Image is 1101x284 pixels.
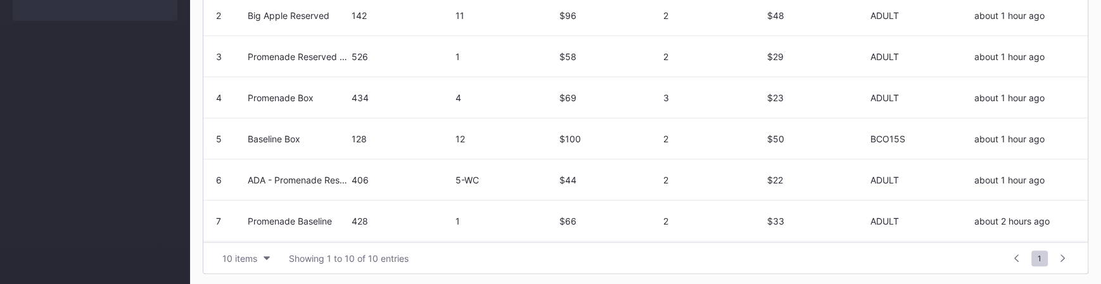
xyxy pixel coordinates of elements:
[767,216,867,226] div: $33
[248,51,348,62] div: Promenade Reserved Gold
[352,216,452,226] div: 428
[216,175,222,185] div: 6
[455,133,556,144] div: 12
[248,175,348,185] div: ADA - Promenade Reserved
[767,133,867,144] div: $50
[870,175,971,185] div: ADULT
[974,133,1075,144] div: about 1 hour ago
[216,92,222,103] div: 4
[870,133,971,144] div: BCO15S
[663,216,764,226] div: 2
[248,133,348,144] div: Baseline Box
[663,10,764,21] div: 2
[974,10,1075,21] div: about 1 hour ago
[216,216,221,226] div: 7
[559,51,660,62] div: $58
[974,51,1075,62] div: about 1 hour ago
[455,92,556,103] div: 4
[248,216,348,226] div: Promenade Baseline
[974,216,1075,226] div: about 2 hours ago
[974,92,1075,103] div: about 1 hour ago
[767,92,867,103] div: $23
[559,175,660,185] div: $44
[974,175,1075,185] div: about 1 hour ago
[216,10,221,21] div: 2
[352,10,452,21] div: 142
[352,133,452,144] div: 128
[559,10,660,21] div: $96
[767,51,867,62] div: $29
[767,175,867,185] div: $22
[663,92,764,103] div: 3
[559,216,660,226] div: $66
[455,10,556,21] div: 11
[455,216,556,226] div: 1
[352,51,452,62] div: 526
[222,253,257,264] div: 10 items
[216,133,222,144] div: 5
[663,51,764,62] div: 2
[559,133,660,144] div: $100
[870,92,971,103] div: ADULT
[248,92,348,103] div: Promenade Box
[870,10,971,21] div: ADULT
[352,92,452,103] div: 434
[289,253,409,264] div: Showing 1 to 10 of 10 entries
[455,175,556,185] div: 5-WC
[767,10,867,21] div: $48
[352,175,452,185] div: 406
[663,133,764,144] div: 2
[559,92,660,103] div: $69
[455,51,556,62] div: 1
[870,216,971,226] div: ADULT
[663,175,764,185] div: 2
[216,51,222,62] div: 3
[216,250,276,267] button: 10 items
[248,10,348,21] div: Big Apple Reserved
[870,51,971,62] div: ADULT
[1031,250,1048,266] span: 1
